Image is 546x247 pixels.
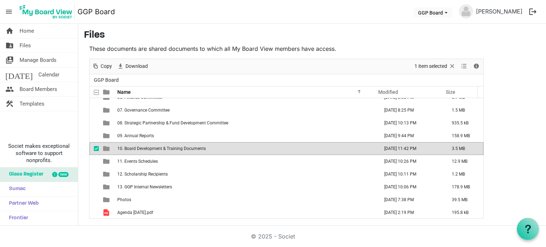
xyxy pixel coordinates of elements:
[20,97,44,111] span: Templates
[99,155,115,168] td: is template cell column header type
[377,206,444,219] td: March 31, 2025 2:19 PM column header Modified
[5,167,43,182] span: Glass Register
[117,210,153,215] span: Agenda [DATE].pdf
[377,104,444,117] td: October 25, 2024 8:25 PM column header Modified
[115,142,377,155] td: 10. Board Development & Training Documents is template cell column header Name
[115,206,377,219] td: Agenda April 2 2025.pdf is template cell column header Name
[117,159,158,164] span: 11. Events Schedules
[377,168,444,181] td: August 08, 2025 10:11 PM column header Modified
[3,143,75,164] span: Societ makes exceptional software to support nonprofits.
[470,59,482,74] div: Details
[444,142,483,155] td: 3.5 MB is template cell column header Size
[117,108,170,113] span: 07. Governance Committee
[99,193,115,206] td: is template cell column header type
[5,24,14,38] span: home
[115,104,377,117] td: 07. Governance Committee is template cell column header Name
[99,206,115,219] td: is template cell column header type
[90,193,99,206] td: checkbox
[117,120,228,125] span: 08. Strategic Partnership & Fund Development Committee
[99,168,115,181] td: is template cell column header type
[378,89,398,95] span: Modified
[117,133,154,138] span: 09. Annual Reports
[115,181,377,193] td: 13. GGP Internal Newsletters is template cell column header Name
[115,129,377,142] td: 09. Annual Reports is template cell column header Name
[446,89,455,95] span: Size
[377,193,444,206] td: November 12, 2024 7:38 PM column header Modified
[90,181,99,193] td: checkbox
[90,104,99,117] td: checkbox
[377,129,444,142] td: August 08, 2025 9:44 PM column header Modified
[525,4,540,19] button: logout
[377,117,444,129] td: August 08, 2025 10:13 PM column header Modified
[444,181,483,193] td: 178.9 MB is template cell column header Size
[444,104,483,117] td: 1.5 MB is template cell column header Size
[5,68,33,82] span: [DATE]
[444,155,483,168] td: 12.9 MB is template cell column header Size
[5,38,14,53] span: folder_shared
[458,59,470,74] div: View
[413,62,457,71] button: Selection
[117,184,172,189] span: 13. GGP Internal Newsletters
[444,168,483,181] td: 1.2 MB is template cell column header Size
[117,95,162,100] span: 06. Finance Committee
[99,104,115,117] td: is template cell column header type
[117,146,206,151] span: 10. Board Development & Training Documents
[90,117,99,129] td: checkbox
[20,53,57,67] span: Manage Boards
[460,62,468,71] button: View dropdownbutton
[84,29,540,42] h3: Files
[5,97,14,111] span: construction
[89,44,484,53] p: These documents are shared documents to which all My Board View members have access.
[117,172,168,177] span: 12. Scholarship Recipients
[377,155,444,168] td: August 08, 2025 10:26 PM column header Modified
[413,7,452,17] button: GGP Board dropdownbutton
[116,62,149,71] button: Download
[473,4,525,18] a: [PERSON_NAME]
[114,59,150,74] div: Download
[99,117,115,129] td: is template cell column header type
[100,62,113,71] span: Copy
[99,142,115,155] td: is template cell column header type
[472,62,481,71] button: Details
[412,59,458,74] div: Clear selection
[377,181,444,193] td: August 08, 2025 10:06 PM column header Modified
[115,117,377,129] td: 08. Strategic Partnership & Fund Development Committee is template cell column header Name
[90,142,99,155] td: checkbox
[90,155,99,168] td: checkbox
[58,172,69,177] div: new
[20,24,34,38] span: Home
[90,168,99,181] td: checkbox
[5,82,14,96] span: people
[115,155,377,168] td: 11. Events Schedules is template cell column header Name
[377,142,444,155] td: September 19, 2023 11:42 PM column header Modified
[117,89,131,95] span: Name
[117,197,131,202] span: Photos
[5,197,39,211] span: Partner Web
[444,129,483,142] td: 158.9 MB is template cell column header Size
[20,82,57,96] span: Board Members
[444,206,483,219] td: 195.8 kB is template cell column header Size
[115,193,377,206] td: Photos is template cell column header Name
[125,62,149,71] span: Download
[414,62,448,71] span: 1 item selected
[38,68,59,82] span: Calendar
[77,5,115,19] a: GGP Board
[5,211,28,225] span: Frontier
[5,182,26,196] span: Sumac
[90,59,114,74] div: Copy
[91,62,113,71] button: Copy
[20,38,31,53] span: Files
[444,193,483,206] td: 39.5 MB is template cell column header Size
[92,76,120,85] span: GGP Board
[459,4,473,18] img: no-profile-picture.svg
[251,233,295,240] a: © 2025 - Societ
[99,181,115,193] td: is template cell column header type
[5,53,14,67] span: switch_account
[99,129,115,142] td: is template cell column header type
[115,168,377,181] td: 12. Scholarship Recipients is template cell column header Name
[90,129,99,142] td: checkbox
[2,5,16,18] span: menu
[17,3,77,21] a: My Board View Logo
[90,206,99,219] td: checkbox
[17,3,75,21] img: My Board View Logo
